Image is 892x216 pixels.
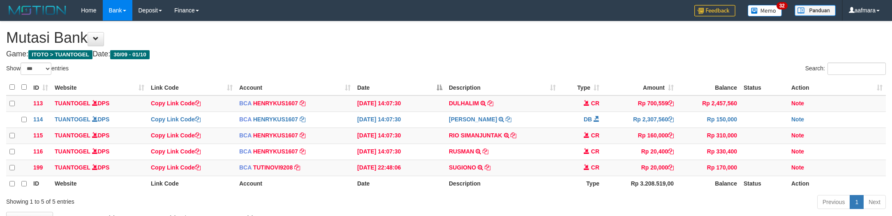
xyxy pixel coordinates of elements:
[694,5,735,16] img: Feedback.jpg
[55,116,90,123] a: TUANTOGEL
[354,160,446,176] td: [DATE] 22:48:06
[21,63,51,75] select: Showentries
[28,50,92,59] span: ITOTO > TUANTOGEL
[55,100,90,107] a: TUANTOGEL
[603,111,677,128] td: Rp 2,307,560
[591,164,599,171] span: CR
[354,176,446,192] th: Date
[6,4,69,16] img: MOTION_logo.png
[668,100,674,107] a: Copy Rp 700,559 to clipboard
[795,5,836,16] img: panduan.png
[151,116,201,123] a: Copy Link Code
[603,79,677,95] th: Amount: activate to sort column ascending
[33,100,43,107] span: 113
[677,111,740,128] td: Rp 150,000
[6,63,69,75] label: Show entries
[677,144,740,160] td: Rp 330,400
[236,79,354,95] th: Account: activate to sort column ascending
[506,116,511,123] a: Copy EDI MULYADI to clipboard
[483,148,488,155] a: Copy RUSMAN to clipboard
[788,176,886,192] th: Action
[354,144,446,160] td: [DATE] 14:07:30
[863,195,886,209] a: Next
[591,148,599,155] span: CR
[30,176,51,192] th: ID
[55,164,90,171] a: TUANTOGEL
[668,116,674,123] a: Copy Rp 2,307,560 to clipboard
[300,132,305,139] a: Copy HENRYKUS1607 to clipboard
[239,116,252,123] span: BCA
[55,132,90,139] a: TUANTOGEL
[668,132,674,139] a: Copy Rp 160,000 to clipboard
[449,116,497,123] a: [PERSON_NAME]
[151,164,201,171] a: Copy Link Code
[239,148,252,155] span: BCA
[55,148,90,155] a: TUANTOGEL
[603,176,677,192] th: Rp 3.208.519,00
[603,160,677,176] td: Rp 20,000
[354,128,446,144] td: [DATE] 14:07:30
[559,79,603,95] th: Type: activate to sort column ascending
[148,79,236,95] th: Link Code: activate to sort column ascending
[151,132,201,139] a: Copy Link Code
[51,176,148,192] th: Website
[51,160,148,176] td: DPS
[6,194,365,206] div: Showing 1 to 5 of 5 entries
[788,79,886,95] th: Action: activate to sort column ascending
[668,148,674,155] a: Copy Rp 20,400 to clipboard
[110,50,150,59] span: 30/09 - 01/10
[148,176,236,192] th: Link Code
[239,100,252,107] span: BCA
[239,164,252,171] span: BCA
[354,95,446,112] td: [DATE] 14:07:30
[805,63,886,75] label: Search:
[817,195,850,209] a: Previous
[354,79,446,95] th: Date: activate to sort column descending
[677,95,740,112] td: Rp 2,457,560
[6,30,886,46] h1: Mutasi Bank
[791,116,804,123] a: Note
[51,95,148,112] td: DPS
[449,100,479,107] a: DULHALIM
[668,164,674,171] a: Copy Rp 20,000 to clipboard
[253,164,293,171] a: TUTINOVI9208
[584,116,592,123] span: DB
[51,79,148,95] th: Website: activate to sort column ascending
[776,2,788,9] span: 32
[51,128,148,144] td: DPS
[559,176,603,192] th: Type
[511,132,516,139] a: Copy RIO SIMANJUNTAK to clipboard
[33,116,43,123] span: 114
[791,132,804,139] a: Note
[253,116,298,123] a: HENRYKUS1607
[33,148,43,155] span: 116
[151,148,201,155] a: Copy Link Code
[51,144,148,160] td: DPS
[354,111,446,128] td: [DATE] 14:07:30
[239,132,252,139] span: BCA
[33,164,43,171] span: 199
[300,116,305,123] a: Copy HENRYKUS1607 to clipboard
[51,111,148,128] td: DPS
[603,144,677,160] td: Rp 20,400
[740,79,788,95] th: Status
[740,176,788,192] th: Status
[151,100,201,107] a: Copy Link Code
[677,79,740,95] th: Balance
[300,148,305,155] a: Copy HENRYKUS1607 to clipboard
[449,164,476,171] a: SUGIONO
[748,5,782,16] img: Button%20Memo.svg
[791,100,804,107] a: Note
[446,79,559,95] th: Description: activate to sort column ascending
[449,148,474,155] a: RUSMAN
[677,128,740,144] td: Rp 310,000
[791,164,804,171] a: Note
[253,132,298,139] a: HENRYKUS1607
[603,95,677,112] td: Rp 700,559
[677,176,740,192] th: Balance
[33,132,43,139] span: 115
[236,176,354,192] th: Account
[488,100,493,107] a: Copy DULHALIM to clipboard
[591,132,599,139] span: CR
[591,100,599,107] span: CR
